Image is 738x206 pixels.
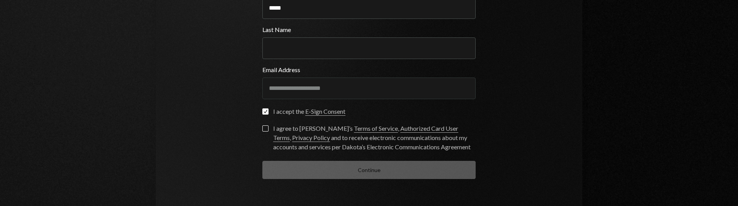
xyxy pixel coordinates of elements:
[262,125,269,132] button: I agree to [PERSON_NAME]’s Terms of Service, Authorized Card User Terms, Privacy Policy and to re...
[273,124,476,152] div: I agree to [PERSON_NAME]’s , , and to receive electronic communications about my accounts and ser...
[305,108,345,116] a: E-Sign Consent
[262,65,476,74] label: Email Address
[354,125,398,133] a: Terms of Service
[273,107,345,116] div: I accept the
[273,125,458,142] a: Authorized Card User Terms
[262,25,476,34] label: Last Name
[292,134,330,142] a: Privacy Policy
[262,108,269,115] button: I accept the E-Sign Consent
